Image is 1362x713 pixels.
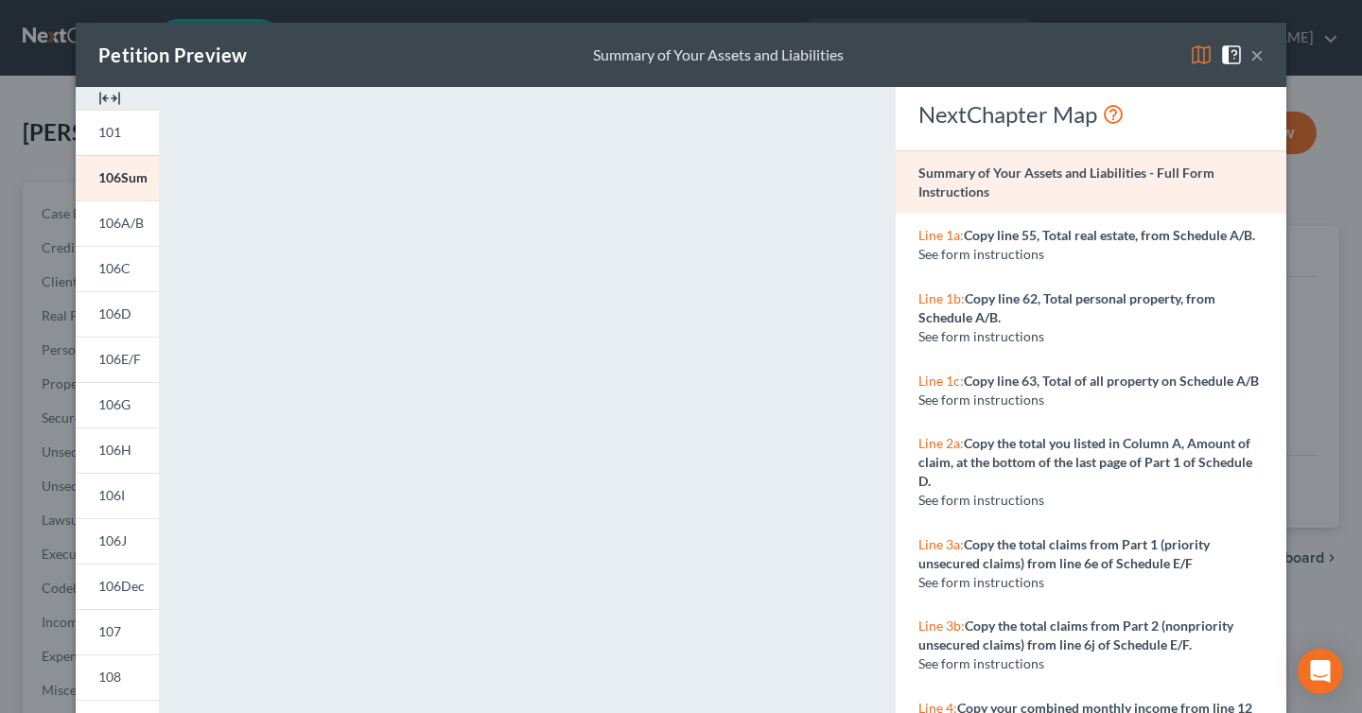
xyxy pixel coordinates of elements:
[918,227,964,243] span: Line 1a:
[76,473,159,518] a: 106I
[918,617,1233,652] strong: Copy the total claims from Part 2 (nonpriority unsecured claims) from line 6j of Schedule E/F.
[918,328,1044,344] span: See form instructions
[76,110,159,155] a: 101
[98,578,145,594] span: 106Dec
[76,382,159,427] a: 106G
[98,42,247,68] div: Petition Preview
[964,373,1259,389] strong: Copy line 63, Total of all property on Schedule A/B
[98,260,131,276] span: 106C
[76,654,159,700] a: 108
[918,617,965,634] span: Line 3b:
[76,246,159,291] a: 106C
[98,169,148,185] span: 106Sum
[76,200,159,246] a: 106A/B
[1220,43,1243,66] img: help-close-5ba153eb36485ed6c1ea00a893f15db1cb9b99d6cae46e1a8edb6c62d00a1a76.svg
[98,669,121,685] span: 108
[918,492,1044,508] span: See form instructions
[918,290,965,306] span: Line 1b:
[98,442,131,458] span: 106H
[1250,43,1264,66] button: ×
[76,609,159,654] a: 107
[76,155,159,200] a: 106Sum
[918,655,1044,671] span: See form instructions
[98,396,131,412] span: 106G
[918,536,1210,571] strong: Copy the total claims from Part 1 (priority unsecured claims) from line 6e of Schedule E/F
[918,391,1044,408] span: See form instructions
[76,337,159,382] a: 106E/F
[918,290,1215,325] strong: Copy line 62, Total personal property, from Schedule A/B.
[918,246,1044,262] span: See form instructions
[918,536,964,552] span: Line 3a:
[98,215,144,231] span: 106A/B
[918,435,1252,489] strong: Copy the total you listed in Column A, Amount of claim, at the bottom of the last page of Part 1 ...
[98,532,127,548] span: 106J
[918,574,1044,590] span: See form instructions
[918,165,1214,200] strong: Summary of Your Assets and Liabilities - Full Form Instructions
[1298,649,1343,694] div: Open Intercom Messenger
[98,87,121,110] img: expand-e0f6d898513216a626fdd78e52531dac95497ffd26381d4c15ee2fc46db09dca.svg
[76,291,159,337] a: 106D
[918,373,964,389] span: Line 1c:
[1190,43,1213,66] img: map-eea8200ae884c6f1103ae1953ef3d486a96c86aabb227e865a55264e3737af1f.svg
[98,623,121,639] span: 107
[593,44,844,66] div: Summary of Your Assets and Liabilities
[98,487,125,503] span: 106I
[76,427,159,473] a: 106H
[918,99,1264,130] div: NextChapter Map
[76,518,159,564] a: 106J
[98,351,141,367] span: 106E/F
[98,305,131,322] span: 106D
[98,124,121,140] span: 101
[76,564,159,609] a: 106Dec
[918,435,964,451] span: Line 2a:
[964,227,1255,243] strong: Copy line 55, Total real estate, from Schedule A/B.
